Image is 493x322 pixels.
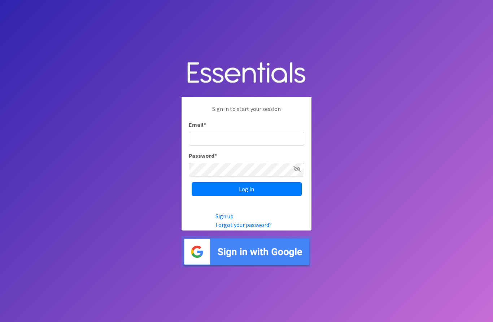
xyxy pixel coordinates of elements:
abbr: required [214,152,217,159]
p: Sign in to start your session [189,104,304,120]
img: Sign in with Google [182,236,311,268]
input: Log in [192,182,302,196]
label: Email [189,120,206,129]
a: Forgot your password? [215,221,272,228]
label: Password [189,151,217,160]
img: Human Essentials [182,55,311,92]
abbr: required [204,121,206,128]
a: Sign up [215,213,234,220]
